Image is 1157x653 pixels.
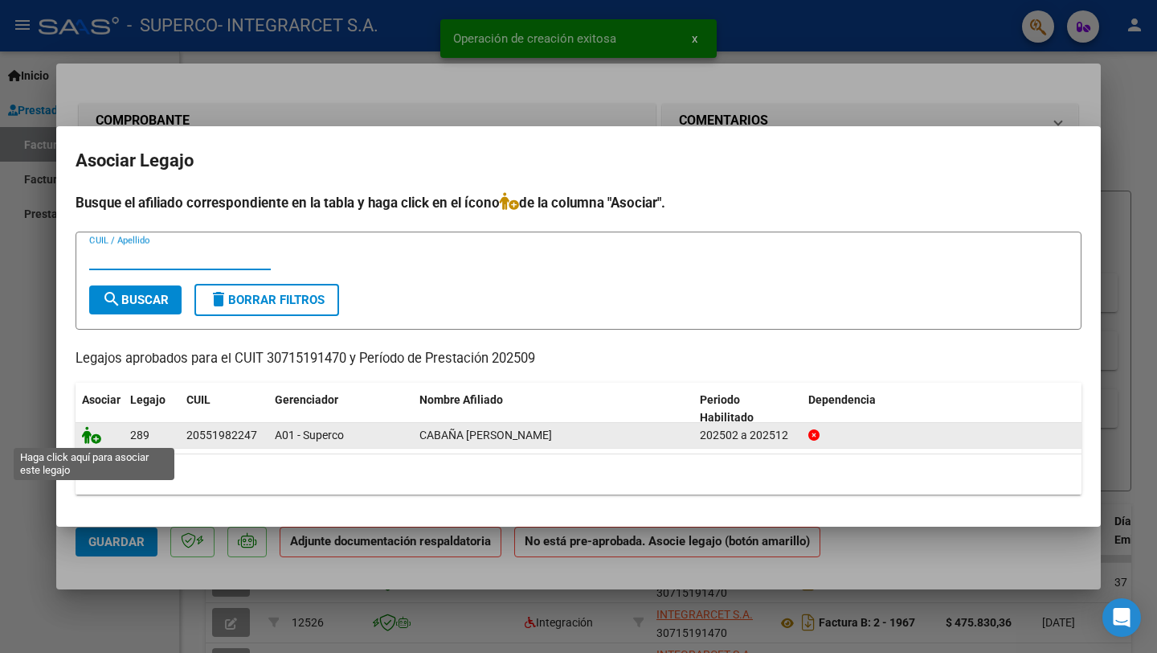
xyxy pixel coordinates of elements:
[102,290,121,309] mat-icon: search
[209,290,228,309] mat-icon: delete
[76,383,124,436] datatable-header-cell: Asociar
[413,383,693,436] datatable-header-cell: Nombre Afiliado
[268,383,413,436] datatable-header-cell: Gerenciador
[802,383,1082,436] datatable-header-cell: Dependencia
[180,383,268,436] datatable-header-cell: CUIL
[275,393,338,406] span: Gerenciador
[102,293,169,307] span: Buscar
[76,349,1081,369] p: Legajos aprobados para el CUIT 30715191470 y Período de Prestación 202509
[186,393,211,406] span: CUIL
[700,393,754,425] span: Periodo Habilitado
[76,454,1081,495] div: 1 registros
[808,393,876,406] span: Dependencia
[130,429,149,441] span: 289
[186,426,257,445] div: 20551982247
[1102,598,1141,637] div: Open Intercom Messenger
[194,284,339,316] button: Borrar Filtros
[419,393,503,406] span: Nombre Afiliado
[76,192,1081,213] h4: Busque el afiliado correspondiente en la tabla y haga click en el ícono de la columna "Asociar".
[419,429,552,441] span: CABAÑA BENICIO FORTUNATO
[124,383,180,436] datatable-header-cell: Legajo
[89,285,182,314] button: Buscar
[130,393,166,406] span: Legajo
[76,146,1081,176] h2: Asociar Legajo
[82,393,121,406] span: Asociar
[275,429,344,441] span: A01 - Superco
[209,293,325,307] span: Borrar Filtros
[700,426,795,445] div: 202502 a 202512
[693,383,802,436] datatable-header-cell: Periodo Habilitado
